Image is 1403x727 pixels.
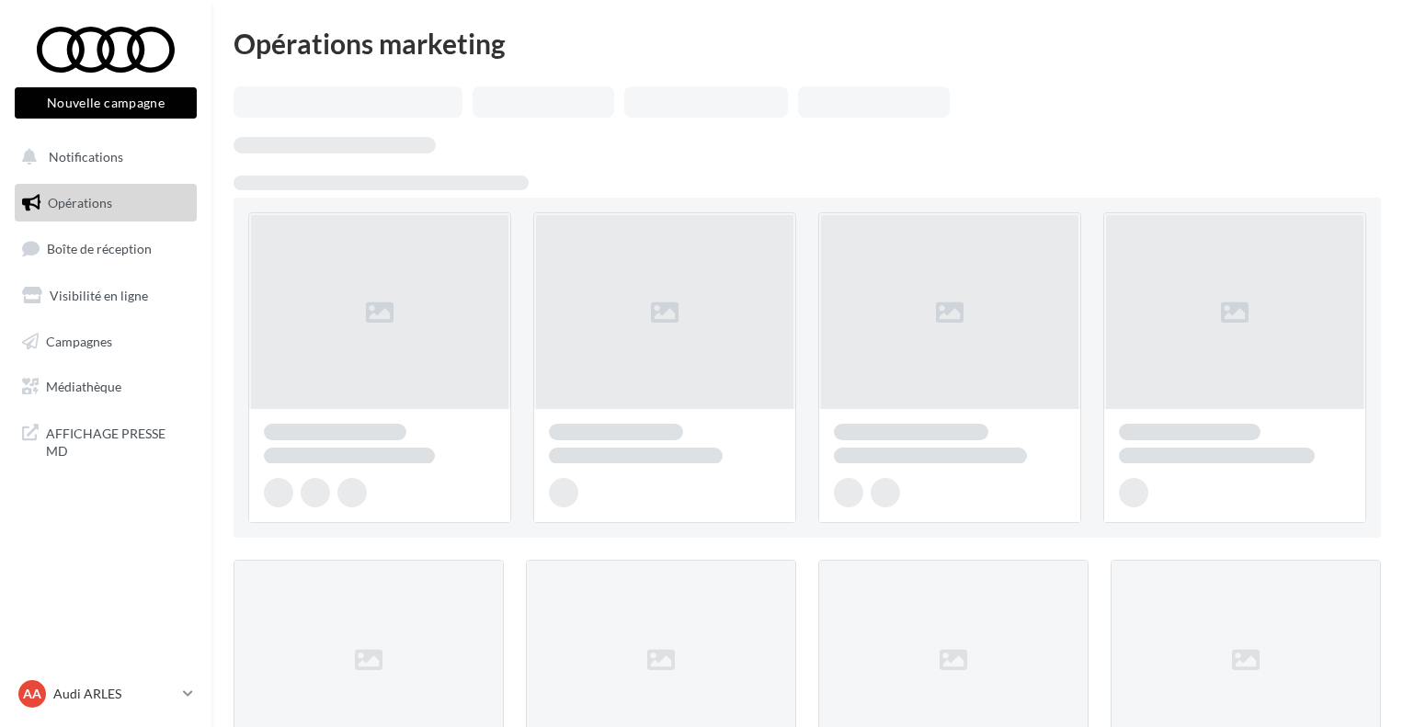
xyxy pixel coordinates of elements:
[48,195,112,210] span: Opérations
[53,685,176,703] p: Audi ARLES
[47,241,152,256] span: Boîte de réception
[11,368,200,406] a: Médiathèque
[46,379,121,394] span: Médiathèque
[46,333,112,348] span: Campagnes
[50,288,148,303] span: Visibilité en ligne
[46,421,189,460] span: AFFICHAGE PRESSE MD
[15,87,197,119] button: Nouvelle campagne
[11,277,200,315] a: Visibilité en ligne
[11,184,200,222] a: Opérations
[23,685,41,703] span: AA
[234,29,1381,57] div: Opérations marketing
[11,323,200,361] a: Campagnes
[11,138,193,176] button: Notifications
[49,149,123,165] span: Notifications
[11,414,200,468] a: AFFICHAGE PRESSE MD
[15,676,197,711] a: AA Audi ARLES
[11,229,200,268] a: Boîte de réception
